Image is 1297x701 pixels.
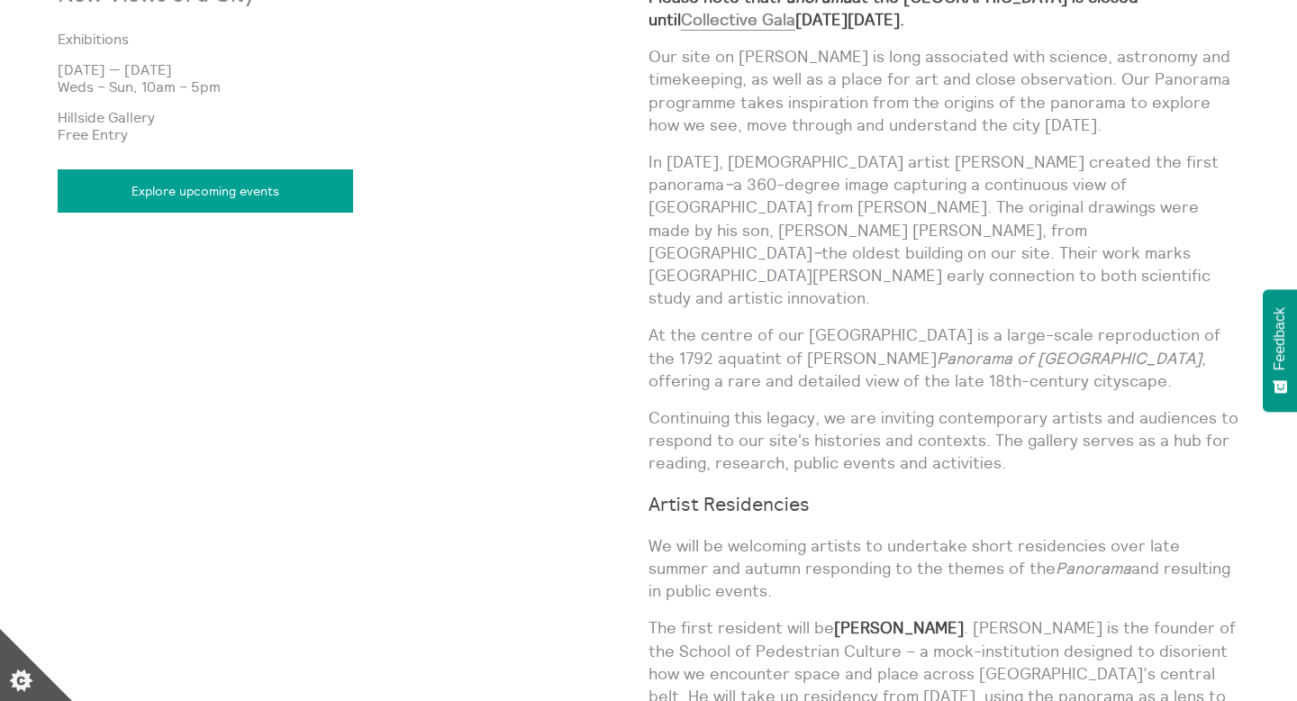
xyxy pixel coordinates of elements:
[648,406,1239,475] p: Continuing this legacy, we are inviting contemporary artists and audiences to respond to our site...
[58,61,648,77] p: [DATE] — [DATE]
[648,492,810,516] strong: Artist Residencies
[58,31,620,47] a: Exhibitions
[1272,307,1288,370] span: Feedback
[648,534,1239,603] p: We will be welcoming artists to undertake short residencies over late summer and autumn respondin...
[648,323,1239,392] p: At the centre of our [GEOGRAPHIC_DATA] is a large-scale reproduction of the 1792 aquatint of [PER...
[1056,558,1131,578] em: Panorama
[681,9,795,31] a: Collective Gala
[937,348,1202,369] em: Panorama of [GEOGRAPHIC_DATA]
[58,169,353,213] a: Explore upcoming events
[724,174,733,195] em: –
[648,45,1239,136] p: Our site on [PERSON_NAME] is long associated with science, astronomy and timekeeping, as well as ...
[58,126,648,142] p: Free Entry
[812,242,821,263] em: –
[834,617,964,638] strong: [PERSON_NAME]
[1263,289,1297,412] button: Feedback - Show survey
[58,109,648,125] p: Hillside Gallery
[58,78,648,95] p: Weds – Sun, 10am – 5pm
[648,150,1239,309] p: In [DATE], [DEMOGRAPHIC_DATA] artist [PERSON_NAME] created the first panorama a 360-degree image ...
